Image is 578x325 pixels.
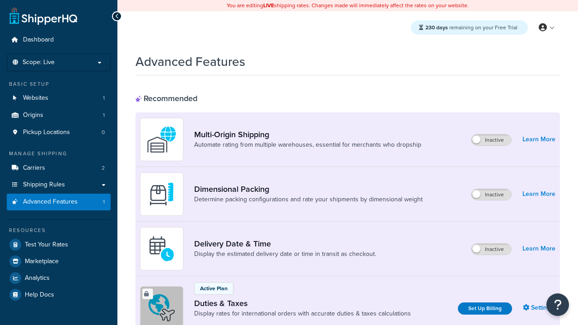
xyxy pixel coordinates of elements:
[7,270,111,286] a: Analytics
[23,164,45,172] span: Carriers
[523,302,555,314] a: Settings
[25,258,59,265] span: Marketplace
[7,253,111,269] a: Marketplace
[102,129,105,136] span: 0
[23,94,48,102] span: Websites
[25,241,68,249] span: Test Your Rates
[23,36,54,44] span: Dashboard
[471,135,511,145] label: Inactive
[194,195,423,204] a: Determine packing configurations and rate your shipments by dimensional weight
[7,160,111,176] li: Carriers
[23,129,70,136] span: Pickup Locations
[7,90,111,107] li: Websites
[7,107,111,124] li: Origins
[546,293,569,316] button: Open Resource Center
[103,111,105,119] span: 1
[471,244,511,255] label: Inactive
[425,23,448,32] strong: 230 days
[263,1,274,9] b: LIVE
[103,94,105,102] span: 1
[23,198,78,206] span: Advanced Features
[522,133,555,146] a: Learn More
[103,198,105,206] span: 1
[146,233,177,265] img: gfkeb5ejjkALwAAAABJRU5ErkJggg==
[194,130,421,139] a: Multi-Origin Shipping
[194,184,423,194] a: Dimensional Packing
[7,194,111,210] li: Advanced Features
[471,189,511,200] label: Inactive
[102,164,105,172] span: 2
[7,176,111,193] a: Shipping Rules
[522,188,555,200] a: Learn More
[7,32,111,48] a: Dashboard
[25,291,54,299] span: Help Docs
[7,80,111,88] div: Basic Setup
[7,237,111,253] a: Test Your Rates
[25,274,50,282] span: Analytics
[194,140,421,149] a: Automate rating from multiple warehouses, essential for merchants who dropship
[135,53,245,70] h1: Advanced Features
[7,160,111,176] a: Carriers2
[194,298,411,308] a: Duties & Taxes
[458,302,512,315] a: Set Up Billing
[200,284,228,292] p: Active Plan
[146,178,177,210] img: DTVBYsAAAAAASUVORK5CYII=
[522,242,555,255] a: Learn More
[194,309,411,318] a: Display rates for international orders with accurate duties & taxes calculations
[7,124,111,141] a: Pickup Locations0
[7,194,111,210] a: Advanced Features1
[135,93,197,103] div: Recommended
[23,181,65,189] span: Shipping Rules
[23,59,55,66] span: Scope: Live
[425,23,517,32] span: remaining on your Free Trial
[7,90,111,107] a: Websites1
[7,107,111,124] a: Origins1
[7,227,111,234] div: Resources
[7,124,111,141] li: Pickup Locations
[194,250,376,259] a: Display the estimated delivery date or time in transit as checkout.
[7,287,111,303] a: Help Docs
[194,239,376,249] a: Delivery Date & Time
[23,111,43,119] span: Origins
[146,124,177,155] img: WatD5o0RtDAAAAAElFTkSuQmCC
[7,150,111,158] div: Manage Shipping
